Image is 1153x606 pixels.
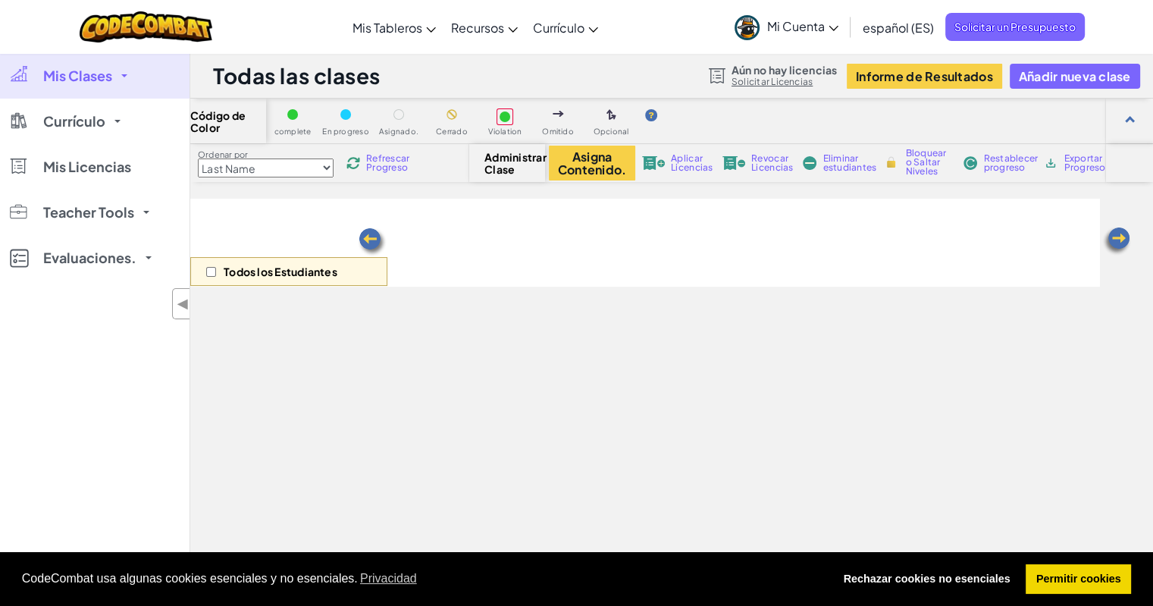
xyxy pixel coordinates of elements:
img: IconOptionalLevel.svg [606,109,616,121]
span: Violation [487,127,522,136]
span: Código de Color [190,109,266,133]
button: Informe de Resultados [847,64,1002,89]
p: Todos los Estudiantes [224,265,337,278]
img: Arrow_Left.png [1101,226,1132,256]
span: En progreso [322,127,369,136]
span: Cerrado [436,127,468,136]
label: Ordenar por [198,149,334,161]
a: Mi Cuenta [727,3,846,51]
h1: Todas las clases [213,61,381,90]
img: IconRemoveStudents.svg [803,156,816,170]
a: learn more about cookies [358,567,419,590]
span: Recursos [451,20,504,36]
span: Aún no hay licencias [732,64,838,76]
a: Mis Tableros [345,7,443,48]
span: Omitido [542,127,574,136]
img: IconLicenseRevoke.svg [722,156,745,170]
span: Mis Clases [43,69,112,83]
img: IconArchive.svg [1044,156,1057,170]
span: Currículo [43,115,105,128]
img: IconReset.svg [963,156,977,170]
a: Solicitar un Presupuesto [945,13,1085,41]
span: Mi Cuenta [767,18,838,34]
span: Restablecer progreso [983,154,1038,172]
span: Aplicar Licencias [671,154,713,172]
span: complete [274,127,312,136]
span: ◀ [177,293,190,315]
span: Revocar Licencias [751,154,793,172]
span: Mis Licencias [43,160,131,174]
img: CodeCombat logo [80,11,212,42]
span: Exportar Progreso [1064,154,1111,172]
span: Eliminar estudiantes [822,154,876,172]
a: deny cookies [833,564,1020,595]
img: IconSkippedLevel.svg [553,111,564,117]
span: Currículo [533,20,584,36]
span: Bloquear o Saltar Niveles [905,149,950,176]
span: Opcional [594,127,629,136]
button: Asigna Contenido. [549,146,636,181]
img: IconHint.svg [645,109,657,121]
a: Solicitar Licencias [732,76,838,88]
img: IconLicenseApply.svg [642,156,665,170]
span: Refrescar Progreso [366,154,413,172]
img: Arrow_Left.png [357,227,387,257]
span: Teacher Tools [43,206,134,219]
a: Currículo [525,7,606,48]
span: español (ES) [863,20,934,36]
img: avatar [735,15,760,40]
span: Asignado. [379,127,418,136]
img: IconLock.svg [883,155,899,169]
span: Mis Tableros [352,20,422,36]
a: español (ES) [855,7,942,48]
img: IconReload.svg [346,156,360,170]
button: Añadir nueva clase [1010,64,1140,89]
a: Recursos [443,7,525,48]
a: allow cookies [1026,564,1131,595]
span: Evaluaciones. [43,251,136,265]
span: Administrar Clase [484,151,529,175]
span: CodeCombat usa algunas cookies esenciales y no esenciales. [22,567,821,590]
